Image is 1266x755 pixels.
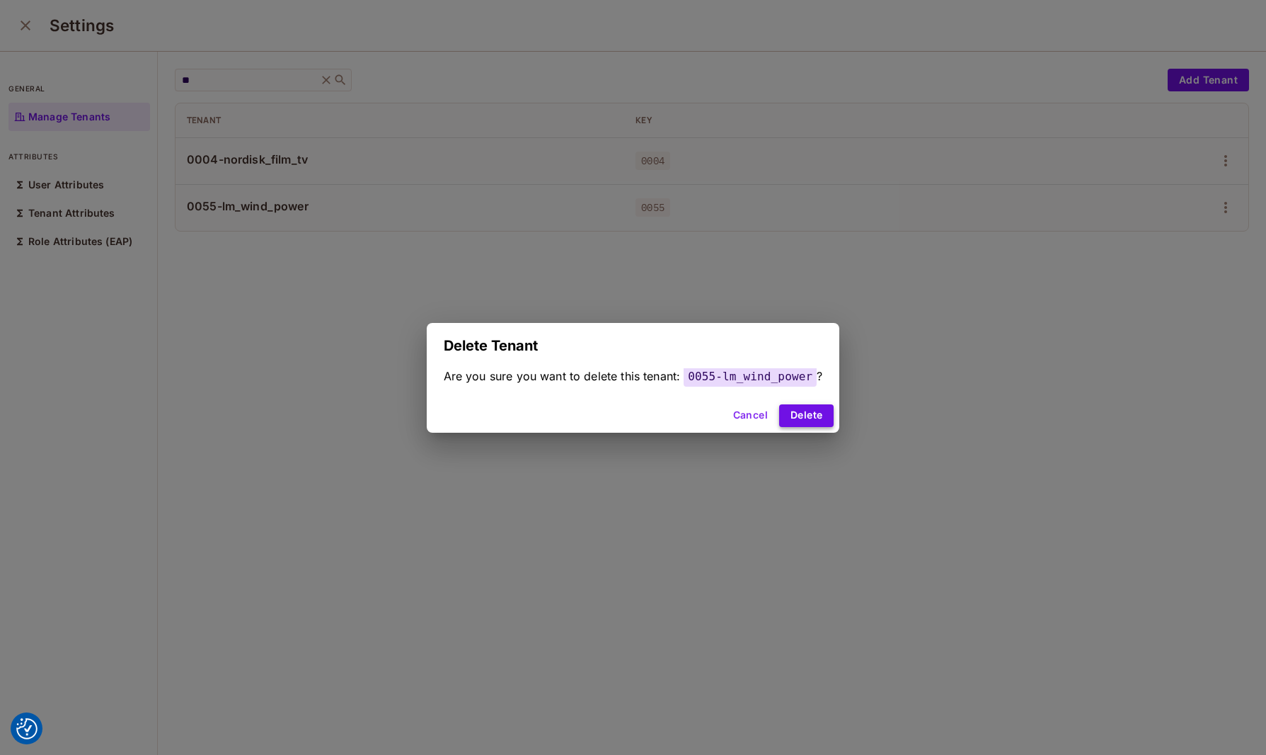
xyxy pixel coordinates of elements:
span: 0055-lm_wind_power [684,366,817,387]
button: Cancel [727,404,773,427]
button: Consent Preferences [16,718,38,739]
div: ? [444,368,823,385]
span: Are you sure you want to delete this tenant: [444,369,681,383]
button: Delete [779,404,834,427]
img: Revisit consent button [16,718,38,739]
h2: Delete Tenant [427,323,840,368]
